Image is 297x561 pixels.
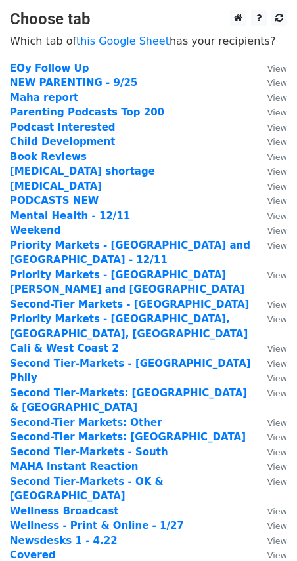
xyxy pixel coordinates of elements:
[254,239,287,251] a: View
[267,137,287,147] small: View
[10,476,164,503] a: Second Tier-Markets - OK & [GEOGRAPHIC_DATA]
[10,535,118,547] a: Newsdesks 1 - 4.22
[10,34,287,48] p: Which tab of has your recipients?
[254,372,287,384] a: View
[254,446,287,458] a: View
[10,431,246,443] a: Second-Tier Markets: [GEOGRAPHIC_DATA]
[10,520,184,531] a: Wellness - Print & Online - 1/27
[254,549,287,561] a: View
[267,93,287,103] small: View
[267,373,287,383] small: View
[10,446,168,458] strong: Second Tier-Markets - South
[254,505,287,517] a: View
[10,313,248,340] strong: Priority Markets - [GEOGRAPHIC_DATA], [GEOGRAPHIC_DATA], [GEOGRAPHIC_DATA]
[267,314,287,324] small: View
[254,106,287,118] a: View
[10,417,162,428] strong: Second-Tier Markets: Other
[10,358,251,369] a: Second Tier-Markets - [GEOGRAPHIC_DATA]
[254,343,287,354] a: View
[10,269,244,296] a: Priority Markets - [GEOGRAPHIC_DATA][PERSON_NAME] and [GEOGRAPHIC_DATA]
[10,505,119,517] a: Wellness Broadcast
[267,241,287,251] small: View
[267,182,287,192] small: View
[254,195,287,207] a: View
[254,136,287,148] a: View
[10,239,250,266] a: Priority Markets - [GEOGRAPHIC_DATA] and [GEOGRAPHIC_DATA] - 12/11
[267,359,287,369] small: View
[10,343,119,354] a: Cali & West Coast 2
[254,92,287,104] a: View
[267,388,287,398] small: View
[267,108,287,117] small: View
[267,300,287,310] small: View
[254,535,287,547] a: View
[254,313,287,325] a: View
[10,106,164,118] a: Parenting Podcasts Top 200
[254,62,287,74] a: View
[267,536,287,546] small: View
[10,10,287,29] h3: Choose tab
[254,269,287,281] a: View
[254,520,287,531] a: View
[267,462,287,472] small: View
[254,165,287,177] a: View
[267,447,287,457] small: View
[254,180,287,192] a: View
[10,299,249,310] a: Second-Tier Markets - [GEOGRAPHIC_DATA]
[267,507,287,516] small: View
[10,461,139,472] a: MAHA Instant Reaction
[254,224,287,236] a: View
[267,152,287,162] small: View
[254,358,287,369] a: View
[10,210,130,222] a: Mental Health - 12/11
[10,121,116,133] a: Podcast Interested
[10,165,155,177] a: [MEDICAL_DATA] shortage
[254,387,287,399] a: View
[254,299,287,310] a: View
[267,226,287,236] small: View
[267,477,287,487] small: View
[254,461,287,472] a: View
[254,77,287,89] a: View
[267,123,287,133] small: View
[254,417,287,428] a: View
[254,151,287,163] a: View
[254,476,287,488] a: View
[267,418,287,428] small: View
[10,136,115,148] strong: Child Development
[254,121,287,133] a: View
[10,549,56,561] a: Covered
[10,77,137,89] a: NEW PARENTING - 9/25
[10,62,89,74] a: EOy Follow Up
[10,180,102,192] a: [MEDICAL_DATA]
[10,195,99,207] a: PODCASTS NEW
[254,431,287,443] a: View
[267,78,287,88] small: View
[10,92,78,104] a: Maha report
[76,35,170,47] a: this Google Sheet
[10,387,247,414] a: Second Tier-Markets: [GEOGRAPHIC_DATA] & [GEOGRAPHIC_DATA]
[267,211,287,221] small: View
[267,64,287,73] small: View
[267,167,287,177] small: View
[267,521,287,531] small: View
[10,224,61,236] a: Weekend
